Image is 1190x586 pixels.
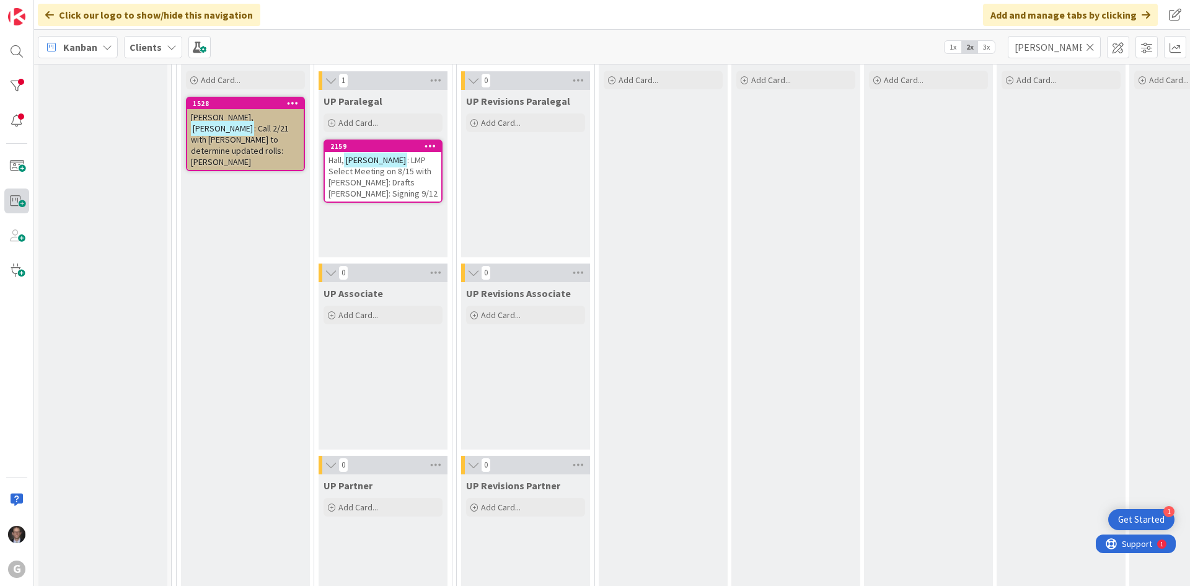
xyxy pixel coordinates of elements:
[751,74,791,86] span: Add Card...
[130,41,162,53] b: Clients
[8,561,25,578] div: G
[481,458,491,473] span: 0
[191,121,254,135] mark: [PERSON_NAME]
[945,41,961,53] span: 1x
[1108,509,1175,530] div: Open Get Started checklist, remaining modules: 1
[1118,513,1165,526] div: Get Started
[338,309,378,321] span: Add Card...
[481,265,491,280] span: 0
[1149,74,1189,86] span: Add Card...
[191,123,289,167] span: : Call 2/21 with [PERSON_NAME] to determine updated rolls: [PERSON_NAME]
[187,98,304,170] div: 1528[PERSON_NAME],[PERSON_NAME]: Call 2/21 with [PERSON_NAME] to determine updated rolls: [PERSON...
[328,154,438,199] span: : LMP Select Meeting on 8/15 with [PERSON_NAME]: Drafts [PERSON_NAME]: Signing 9/12
[64,5,68,15] div: 1
[338,73,348,88] span: 1
[38,4,260,26] div: Click our logo to show/hide this navigation
[481,117,521,128] span: Add Card...
[481,73,491,88] span: 0
[330,142,441,151] div: 2159
[338,117,378,128] span: Add Card...
[324,140,443,203] a: 2159Hall,[PERSON_NAME]: LMP Select Meeting on 8/15 with [PERSON_NAME]: Drafts [PERSON_NAME]: Sign...
[63,40,97,55] span: Kanban
[481,502,521,513] span: Add Card...
[466,95,570,107] span: UP Revisions Paralegal
[481,309,521,321] span: Add Card...
[8,8,25,25] img: Visit kanbanzone.com
[26,2,56,17] span: Support
[187,98,304,109] div: 1528
[983,4,1158,26] div: Add and manage tabs by clicking
[884,74,923,86] span: Add Card...
[978,41,995,53] span: 3x
[186,97,305,171] a: 1528[PERSON_NAME],[PERSON_NAME]: Call 2/21 with [PERSON_NAME] to determine updated rolls: [PERSON...
[344,153,407,167] mark: [PERSON_NAME]
[466,287,571,300] span: UP Revisions Associate
[325,141,441,202] div: 2159Hall,[PERSON_NAME]: LMP Select Meeting on 8/15 with [PERSON_NAME]: Drafts [PERSON_NAME]: Sign...
[201,74,240,86] span: Add Card...
[338,265,348,280] span: 0
[961,41,978,53] span: 2x
[324,95,382,107] span: UP Paralegal
[466,479,560,492] span: UP Revisions Partner
[324,287,383,300] span: UP Associate
[1163,506,1175,517] div: 1
[324,479,372,492] span: UP Partner
[338,502,378,513] span: Add Card...
[328,154,344,166] span: Hall,
[325,141,441,152] div: 2159
[1016,74,1056,86] span: Add Card...
[193,99,304,108] div: 1528
[191,112,253,123] span: [PERSON_NAME],
[619,74,658,86] span: Add Card...
[8,526,25,543] img: JT
[338,458,348,473] span: 0
[1008,36,1101,58] input: Quick Filter...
